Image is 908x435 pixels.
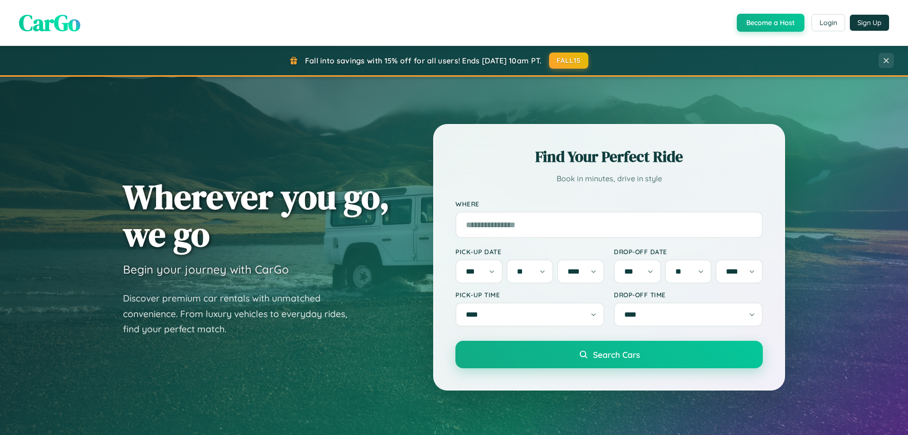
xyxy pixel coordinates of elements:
button: Become a Host [737,14,804,32]
button: Sign Up [850,15,889,31]
h3: Begin your journey with CarGo [123,262,289,276]
h2: Find Your Perfect Ride [455,146,763,167]
label: Drop-off Time [614,291,763,299]
button: Login [812,14,845,31]
label: Drop-off Date [614,248,763,256]
label: Where [455,200,763,208]
p: Discover premium car rentals with unmatched convenience. From luxury vehicles to everyday rides, ... [123,291,359,337]
label: Pick-up Time [455,291,604,299]
span: Fall into savings with 15% off for all users! Ends [DATE] 10am PT. [305,56,542,65]
h1: Wherever you go, we go [123,178,390,253]
span: Search Cars [593,349,640,360]
button: Search Cars [455,341,763,368]
p: Book in minutes, drive in style [455,172,763,186]
label: Pick-up Date [455,248,604,256]
button: FALL15 [549,53,589,69]
span: CarGo [19,7,80,38]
